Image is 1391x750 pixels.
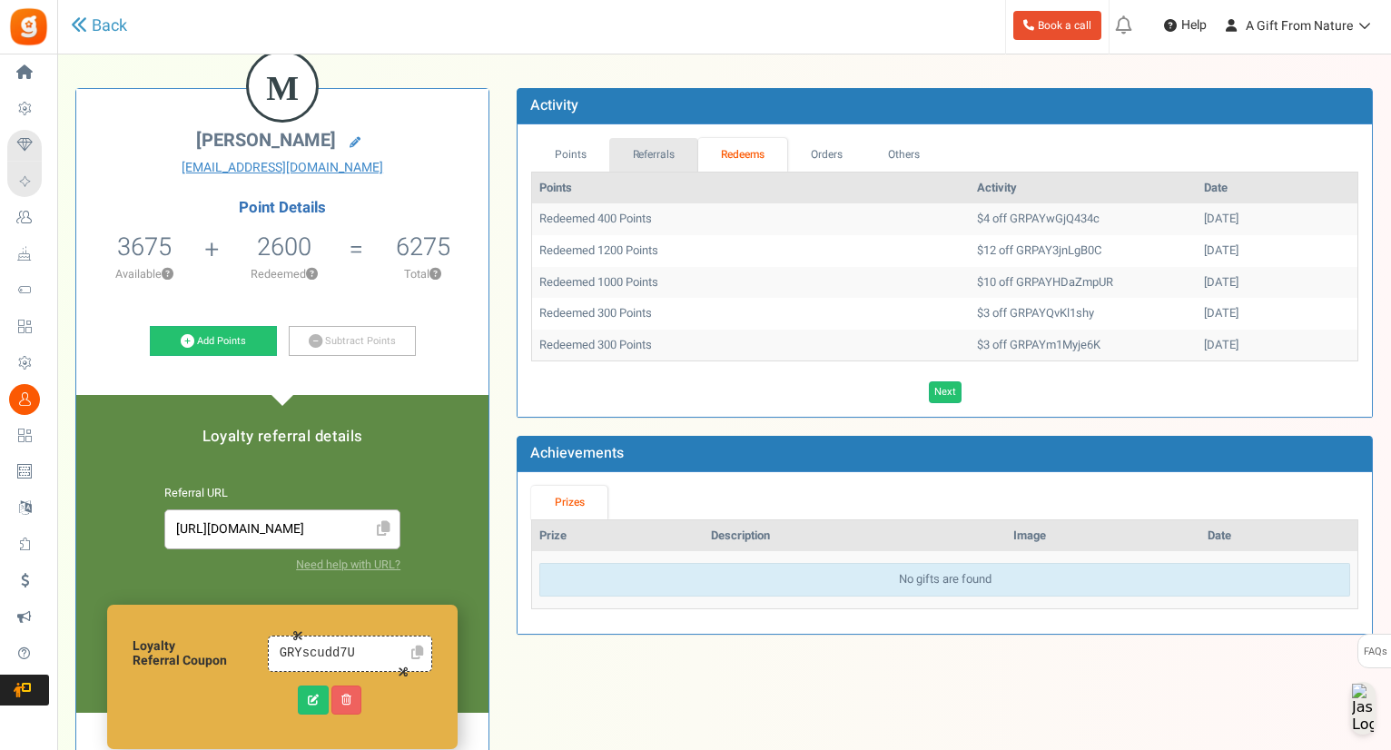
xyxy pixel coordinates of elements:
[532,330,970,361] td: Redeemed 300 Points
[530,94,578,116] b: Activity
[787,138,865,172] a: Orders
[85,266,202,282] p: Available
[531,138,609,172] a: Points
[1177,16,1207,35] span: Help
[532,235,970,267] td: Redeemed 1200 Points
[530,442,624,464] b: Achievements
[429,269,441,281] button: ?
[94,429,470,445] h5: Loyalty referral details
[366,266,479,282] p: Total
[162,269,173,281] button: ?
[1246,16,1353,35] span: A Gift From Nature
[396,233,450,261] h5: 6275
[970,267,1197,299] td: $10 off GRPAYHDaZmpUR
[865,138,943,172] a: Others
[970,203,1197,235] td: $4 off GRPAYwGjQ434c
[970,330,1197,361] td: $3 off GRPAYm1Myje6K
[698,138,788,172] a: Redeems
[404,639,429,668] a: Click to Copy
[532,173,970,204] th: Points
[71,15,127,38] a: Back
[8,6,49,47] img: Gratisfaction
[970,298,1197,330] td: $3 off GRPAYQvKl1shy
[369,514,398,546] span: Click to Copy
[970,235,1197,267] td: $12 off GRPAY3jnLgB0C
[257,233,311,261] h5: 2600
[539,563,1350,597] div: No gifts are found
[289,326,416,357] a: Subtract Points
[531,486,607,519] a: Prizes
[704,520,1006,552] th: Description
[76,200,488,216] h4: Point Details
[1363,635,1387,669] span: FAQs
[164,488,400,500] h6: Referral URL
[90,159,475,177] a: [EMAIL_ADDRESS][DOMAIN_NAME]
[306,269,318,281] button: ?
[221,266,347,282] p: Redeemed
[929,381,962,403] a: Next
[532,267,970,299] td: Redeemed 1000 Points
[1157,11,1214,40] a: Help
[532,203,970,235] td: Redeemed 400 Points
[970,173,1197,204] th: Activity
[609,138,698,172] a: Referrals
[1013,11,1101,40] a: Book a call
[532,298,970,330] td: Redeemed 300 Points
[296,557,400,573] a: Need help with URL?
[133,639,268,667] h6: Loyalty Referral Coupon
[532,520,704,552] th: Prize
[117,229,172,265] span: 3675
[196,127,336,153] span: [PERSON_NAME]
[150,326,277,357] a: Add Points
[249,53,316,123] figcaption: M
